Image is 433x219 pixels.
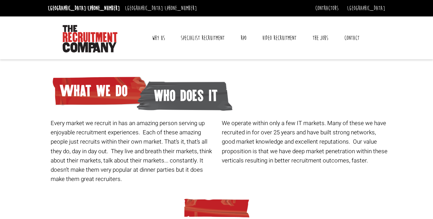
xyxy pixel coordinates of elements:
[235,29,252,47] a: RPO
[222,119,388,165] p: We operate within only a few IT markets. Many of these we have recruited in for over 25 years and...
[123,3,199,14] li: [GEOGRAPHIC_DATA]:
[51,119,217,184] p: Every market we recruit in has an amazing person serving up enjoyable recruitment experiences. Ea...
[46,3,122,14] li: [GEOGRAPHIC_DATA]:
[347,4,385,12] a: [GEOGRAPHIC_DATA]
[315,4,339,12] a: Contractors
[165,4,197,12] a: [PHONE_NUMBER]
[257,29,302,47] a: Video Recruitment
[147,29,170,47] a: Why Us
[176,29,230,47] a: Specialist Recruitment
[88,4,120,12] a: [PHONE_NUMBER]
[307,29,333,47] a: The Jobs
[367,156,368,165] span: .
[63,25,117,52] img: The Recruitment Company
[339,29,365,47] a: Contact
